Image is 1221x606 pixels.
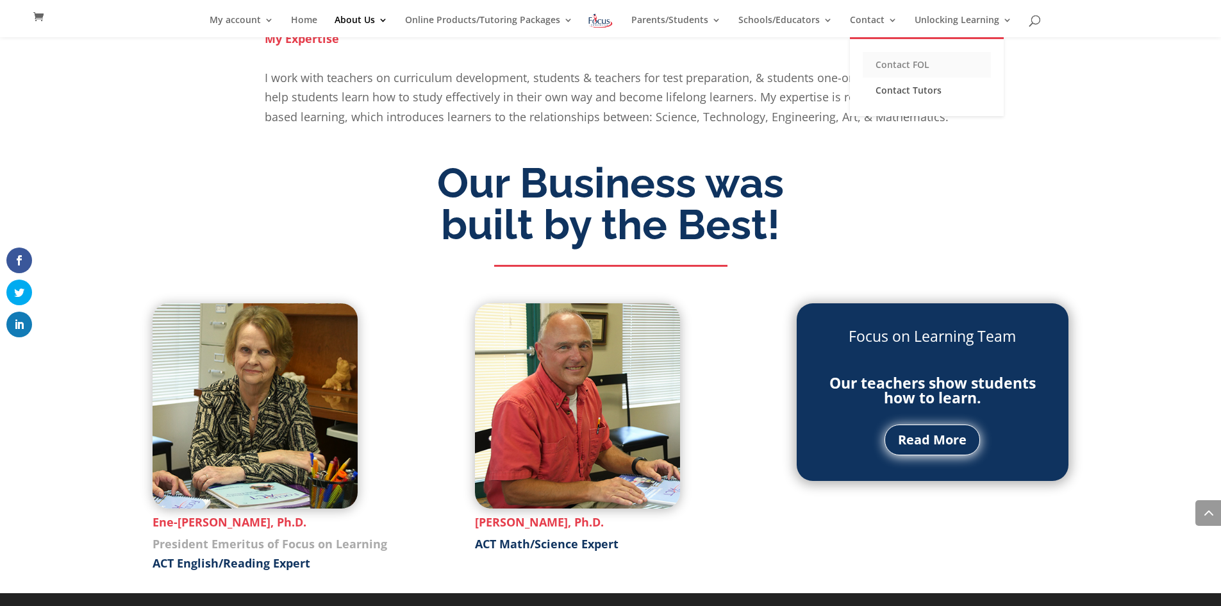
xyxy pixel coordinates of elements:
a: About Us [335,15,388,37]
a: Contact Tutors [863,78,991,103]
p: ACT English/Reading Expert [153,553,424,573]
a: Contact [850,15,897,37]
span: Our Business was built by the Best! [437,158,784,249]
h2: Focus on Learning Team [822,329,1043,350]
a: Online Products/Tutoring Packages [405,15,573,37]
div: ACT Math/Science Expert [475,534,747,554]
strong: My Expertise [265,31,339,46]
img: Focus on Learning [587,12,614,30]
strong: Our teachers show students how to learn. [829,373,1036,408]
a: Unlocking Learning [915,15,1012,37]
img: Gary Moss, Ph.D. [475,303,680,509]
a: My account [210,15,274,37]
a: Schools/Educators [738,15,833,37]
a: Home [291,15,317,37]
img: Ene-Kaja Chippendale, Ph.D. [153,303,358,509]
h4: Ene-[PERSON_NAME], Ph.D. [153,516,424,534]
a: Parents/Students [631,15,721,37]
p: President Emeritus of Focus on Learning [153,534,424,554]
h4: [PERSON_NAME], Ph.D. [475,516,747,534]
p: I work with teachers on curriculum development, students & teachers for test preparation, & stude... [265,68,957,127]
a: Read More [885,425,980,455]
a: Contact FOL [863,52,991,78]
